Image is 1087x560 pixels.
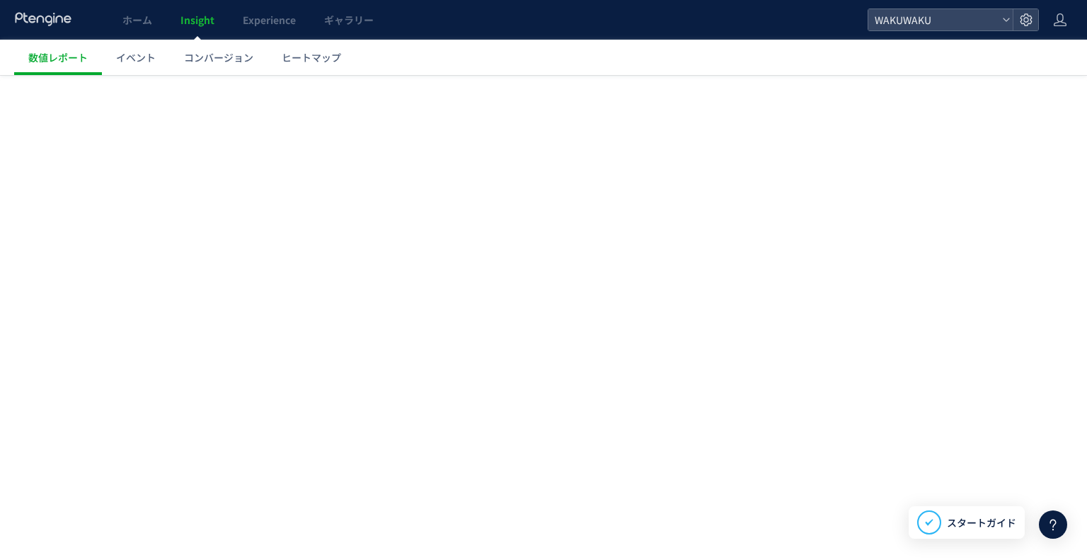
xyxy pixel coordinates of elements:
span: ホーム [122,13,152,27]
span: WAKUWAKU [870,9,996,30]
span: ギャラリー [324,13,374,27]
span: スタートガイド [947,515,1016,530]
span: イベント [116,50,156,64]
span: Insight [180,13,214,27]
span: 数値レポート [28,50,88,64]
span: Experience [243,13,296,27]
span: コンバージョン [184,50,253,64]
span: ヒートマップ [282,50,341,64]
